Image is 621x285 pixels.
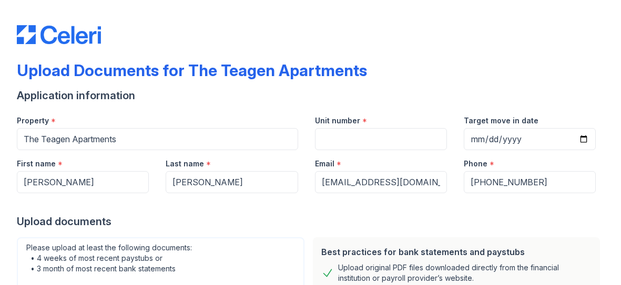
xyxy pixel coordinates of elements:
div: Upload original PDF files downloaded directly from the financial institution or payroll provider’... [338,262,592,283]
label: Phone [464,159,487,169]
label: First name [17,159,56,169]
label: Property [17,115,49,126]
div: Upload Documents for The Teagen Apartments [17,61,367,80]
label: Unit number [315,115,360,126]
label: Last name [166,159,204,169]
div: Upload documents [17,214,604,229]
img: CE_Logo_Blue-a8612792a0a2168367f1c8372b55b34899dd931a85d93a1a3d3e32e68fde9ad4.png [17,25,101,44]
div: Best practices for bank statements and paystubs [321,246,592,258]
div: Application information [17,88,604,103]
label: Email [315,159,334,169]
label: Target move in date [464,115,538,126]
